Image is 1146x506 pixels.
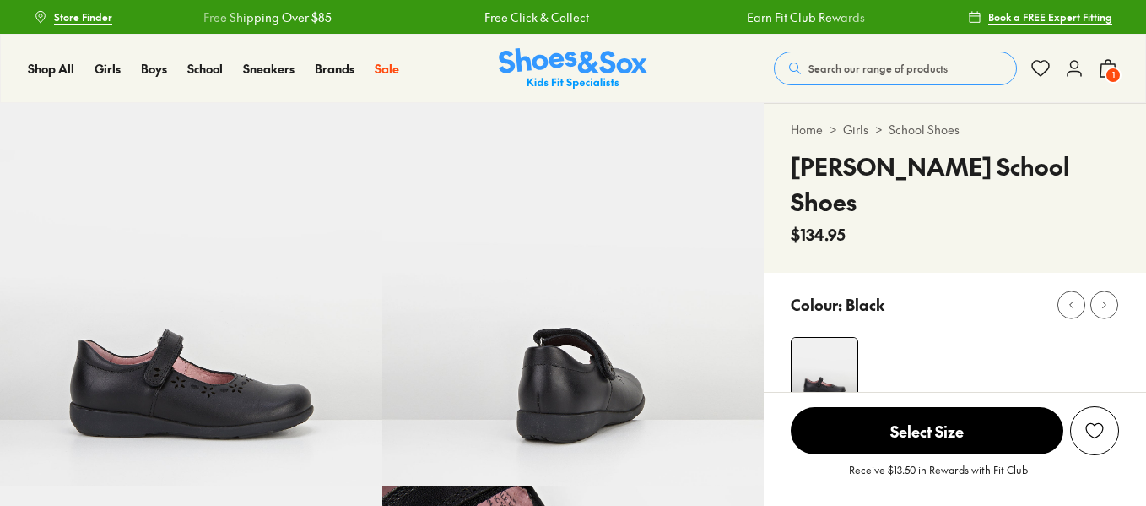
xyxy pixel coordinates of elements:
[499,48,647,90] img: SNS_Logo_Responsive.svg
[1098,50,1118,87] button: 1
[740,8,858,26] a: Earn Fit Club Rewards
[243,60,295,77] span: Sneakers
[846,293,884,316] p: Black
[889,121,960,139] a: School Shoes
[849,462,1028,492] p: Receive $13.50 in Rewards with Fit Club
[187,60,223,78] a: School
[375,60,399,78] a: Sale
[1105,67,1122,84] span: 1
[791,406,1063,455] button: Select Size
[478,8,582,26] a: Free Click & Collect
[791,149,1119,220] h4: [PERSON_NAME] School Shoes
[792,338,857,404] img: 11_1
[141,60,167,78] a: Boys
[28,60,74,77] span: Shop All
[382,103,765,486] img: 12_1
[791,121,1119,139] div: > >
[791,293,842,316] p: Colour:
[95,60,121,77] span: Girls
[315,60,354,77] span: Brands
[375,60,399,77] span: Sale
[774,52,1017,85] button: Search our range of products
[187,60,223,77] span: School
[988,9,1112,24] span: Book a FREE Expert Fitting
[34,2,112,32] a: Store Finder
[196,8,324,26] a: Free Shipping Over $85
[28,60,74,78] a: Shop All
[843,121,868,139] a: Girls
[791,407,1063,454] span: Select Size
[968,2,1112,32] a: Book a FREE Expert Fitting
[54,9,112,24] span: Store Finder
[243,60,295,78] a: Sneakers
[315,60,354,78] a: Brands
[141,60,167,77] span: Boys
[791,121,823,139] a: Home
[808,61,948,76] span: Search our range of products
[1070,406,1119,455] button: Add to Wishlist
[95,60,121,78] a: Girls
[499,48,647,90] a: Shoes & Sox
[791,223,846,246] span: $134.95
